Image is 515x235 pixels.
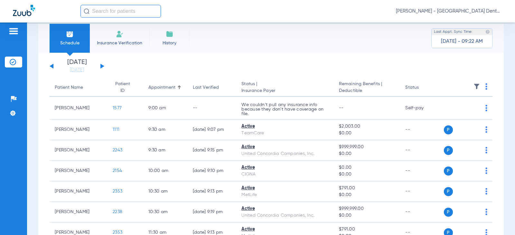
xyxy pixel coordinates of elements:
div: Active [241,226,329,233]
td: -- [400,161,444,181]
span: 2154 [113,168,122,173]
div: MetLife [241,192,329,198]
div: Active [241,185,329,192]
span: 2243 [113,148,122,152]
td: [PERSON_NAME] [50,97,108,120]
div: Patient Name [55,84,102,91]
td: -- [400,181,444,202]
span: $999,999.00 [339,205,395,212]
span: $791.00 [339,185,395,192]
span: $791.00 [339,226,395,233]
div: Patient ID [113,81,138,94]
img: group-dot-blue.svg [485,83,487,90]
td: 9:30 AM [143,120,188,140]
div: CIGNA [241,171,329,178]
td: 10:00 AM [143,161,188,181]
div: Last Verified [193,84,231,91]
img: Schedule [66,30,74,38]
td: [PERSON_NAME] [50,181,108,202]
span: P [444,187,453,196]
span: $0.00 [339,192,395,198]
a: [DATE] [58,67,96,73]
td: [DATE] 9:13 PM [188,181,237,202]
div: Active [241,205,329,212]
span: Last Appt. Sync Time: [434,29,473,35]
span: $0.00 [339,171,395,178]
td: -- [188,97,237,120]
div: Patient Name [55,84,83,91]
span: $2,003.00 [339,123,395,130]
img: group-dot-blue.svg [485,209,487,215]
span: P [444,146,453,155]
span: 2353 [113,189,122,194]
div: United Concordia Companies, Inc. [241,212,329,219]
div: Active [241,144,329,150]
span: History [154,40,185,46]
th: Remaining Benefits | [334,79,400,97]
span: -- [339,106,344,110]
img: Manual Insurance Verification [116,30,124,38]
img: group-dot-blue.svg [485,147,487,153]
td: [PERSON_NAME] [50,140,108,161]
img: group-dot-blue.svg [485,188,487,194]
span: 2353 [113,230,122,235]
div: Active [241,164,329,171]
span: Schedule [54,40,85,46]
td: [PERSON_NAME] [50,161,108,181]
img: filter.svg [473,83,480,90]
img: Zuub Logo [13,5,35,16]
td: -- [400,202,444,222]
span: 1577 [113,106,122,110]
span: $0.00 [339,150,395,157]
span: [PERSON_NAME] - [GEOGRAPHIC_DATA] Dental Care [396,8,502,14]
div: Appointment [148,84,183,91]
input: Search for patients [80,5,161,18]
span: $0.00 [339,212,395,219]
span: 2238 [113,210,122,214]
td: 10:30 AM [143,181,188,202]
span: [DATE] - 09:22 AM [441,38,483,45]
img: hamburger-icon [8,27,19,35]
td: [DATE] 9:19 PM [188,202,237,222]
div: Appointment [148,84,175,91]
img: Search Icon [84,8,89,14]
td: [PERSON_NAME] [50,120,108,140]
td: [DATE] 9:10 PM [188,161,237,181]
div: Active [241,123,329,130]
td: -- [400,120,444,140]
span: $0.00 [339,164,395,171]
div: Patient ID [113,81,132,94]
td: -- [400,140,444,161]
span: $999,999.00 [339,144,395,150]
th: Status | [236,79,334,97]
div: Last Verified [193,84,219,91]
p: We couldn’t pull any insurance info because they don’t have coverage on file. [241,103,329,116]
td: 10:30 AM [143,202,188,222]
td: [DATE] 9:15 PM [188,140,237,161]
span: $0.00 [339,130,395,137]
img: History [166,30,173,38]
span: P [444,167,453,176]
img: group-dot-blue.svg [485,167,487,174]
td: 9:30 AM [143,140,188,161]
div: United Concordia Companies, Inc. [241,150,329,157]
td: Self-pay [400,97,444,120]
td: [DATE] 9:07 PM [188,120,237,140]
div: TeamCare [241,130,329,137]
img: last sync help info [485,30,490,34]
img: group-dot-blue.svg [485,105,487,111]
span: P [444,125,453,134]
span: 1111 [113,127,119,132]
li: [DATE] [58,59,96,73]
td: 9:00 AM [143,97,188,120]
span: Insurance Verification [95,40,145,46]
span: P [444,208,453,217]
img: group-dot-blue.svg [485,126,487,133]
span: Deductible [339,87,395,94]
td: [PERSON_NAME] [50,202,108,222]
th: Status [400,79,444,97]
span: Insurance Payer [241,87,329,94]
